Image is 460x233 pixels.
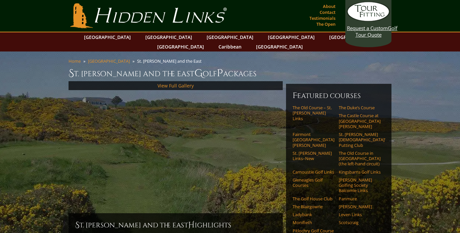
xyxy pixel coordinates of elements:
[142,32,195,42] a: [GEOGRAPHIC_DATA]
[339,169,381,175] a: Kingsbarns Golf Links
[293,204,334,209] a: The Blairgowrie
[88,58,130,64] a: [GEOGRAPHIC_DATA]
[69,67,391,80] h1: St. [PERSON_NAME] and the East olf ackages
[339,105,381,110] a: The Duke’s Course
[347,2,390,38] a: Request a CustomGolf Tour Quote
[293,90,385,101] h6: Featured Courses
[217,67,223,80] span: P
[293,150,334,161] a: St. [PERSON_NAME] Links–New
[339,204,381,209] a: [PERSON_NAME]
[203,32,257,42] a: [GEOGRAPHIC_DATA]
[75,220,276,230] h2: St. [PERSON_NAME] and the East ighlights
[137,58,204,64] li: St. [PERSON_NAME] and the East
[321,2,337,11] a: About
[339,196,381,201] a: Panmure
[293,169,334,175] a: Carnoustie Golf Links
[347,25,388,31] span: Request a Custom
[154,42,207,51] a: [GEOGRAPHIC_DATA]
[339,212,381,217] a: Leven Links
[326,32,379,42] a: [GEOGRAPHIC_DATA]
[339,150,381,167] a: The Old Course in [GEOGRAPHIC_DATA] (the left-hand circuit)
[158,83,194,89] a: View Full Gallery
[318,8,337,17] a: Contact
[194,67,203,80] span: G
[339,177,381,193] a: [PERSON_NAME] Golfing Society Balcomie Links
[253,42,306,51] a: [GEOGRAPHIC_DATA]
[293,196,334,201] a: The Golf House Club
[293,212,334,217] a: Ladybank
[293,220,334,225] a: Monifieth
[265,32,318,42] a: [GEOGRAPHIC_DATA]
[293,132,334,148] a: Fairmont [GEOGRAPHIC_DATA][PERSON_NAME]
[215,42,245,51] a: Caribbean
[293,177,334,188] a: Gleneagles Golf Courses
[293,105,334,121] a: The Old Course – St. [PERSON_NAME] Links
[339,113,381,129] a: The Castle Course at [GEOGRAPHIC_DATA][PERSON_NAME]
[315,19,337,29] a: The Open
[81,32,134,42] a: [GEOGRAPHIC_DATA]
[339,132,381,148] a: St. [PERSON_NAME] [DEMOGRAPHIC_DATA]’ Putting Club
[308,14,337,23] a: Testimonials
[339,220,381,225] a: Scotscraig
[69,58,81,64] a: Home
[188,220,195,230] span: H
